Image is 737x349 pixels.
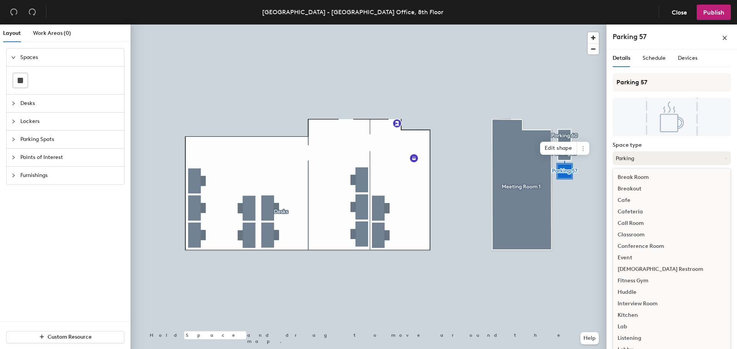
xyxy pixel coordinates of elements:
[697,5,731,20] button: Publish
[20,95,119,112] span: Desks
[613,287,730,298] div: Huddle
[3,30,21,36] span: Layout
[613,151,731,165] button: Parking
[20,149,119,166] span: Points of Interest
[11,173,16,178] span: collapsed
[613,241,730,252] div: Conference Room
[613,172,730,183] div: Break Room
[25,5,40,20] button: Redo (⌘ + ⇧ + Z)
[613,98,731,136] img: The space named Parking 57
[540,142,577,155] span: Edit shape
[613,264,730,275] div: [DEMOGRAPHIC_DATA] Restroom
[20,113,119,130] span: Lockers
[613,321,730,333] div: Lab
[672,9,687,16] span: Close
[613,252,730,264] div: Event
[643,55,666,61] span: Schedule
[20,167,119,184] span: Furnishings
[613,55,630,61] span: Details
[48,334,92,340] span: Custom Resource
[6,5,21,20] button: Undo (⌘ + Z)
[613,142,731,148] label: Space type
[11,137,16,142] span: collapsed
[613,206,730,218] div: Cafeteria
[613,183,730,195] div: Breakout
[10,8,18,16] span: undo
[613,298,730,310] div: Interview Room
[613,218,730,229] div: Call Room
[613,195,730,206] div: Cafe
[613,32,647,42] h4: Parking 57
[11,101,16,106] span: collapsed
[11,155,16,160] span: collapsed
[678,55,697,61] span: Devices
[20,131,119,148] span: Parking Spots
[6,331,124,343] button: Custom Resource
[20,49,119,66] span: Spaces
[613,333,730,344] div: Listening
[613,229,730,241] div: Classroom
[11,119,16,124] span: collapsed
[665,5,694,20] button: Close
[262,7,443,17] div: [GEOGRAPHIC_DATA] - [GEOGRAPHIC_DATA] Office, 8th Floor
[613,310,730,321] div: Kitchen
[33,30,71,36] span: Work Areas (0)
[580,332,599,344] button: Help
[703,9,724,16] span: Publish
[11,55,16,60] span: expanded
[613,275,730,287] div: Fitness Gym
[722,35,727,41] span: close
